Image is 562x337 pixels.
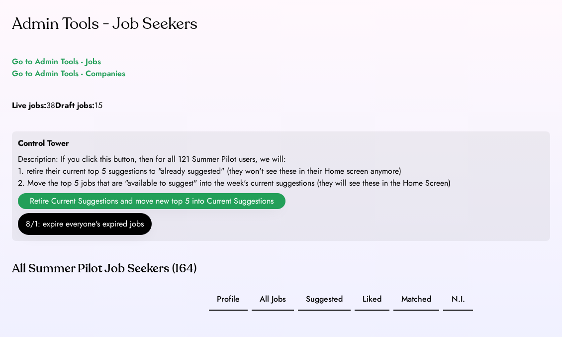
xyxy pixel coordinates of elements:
div: Control Tower [18,137,69,149]
button: All Jobs [252,289,294,311]
button: Liked [355,289,389,311]
div: 38 15 [12,100,102,112]
button: Profile [209,289,248,311]
a: Go to Admin Tools - Jobs [12,56,101,68]
div: Description: If you click this button, then for all 121 Summer Pilot users, we will: 1. retire th... [18,153,451,189]
a: Go to Admin Tools - Companies [12,68,125,80]
button: Suggested [298,289,351,311]
strong: Draft jobs: [55,100,94,111]
strong: Live jobs: [12,100,46,111]
div: Admin Tools - Job Seekers [12,12,197,36]
button: N.I. [443,289,473,311]
button: Matched [393,289,439,311]
button: 8/1: expire everyone's expired jobs [18,213,152,235]
div: All Summer Pilot Job Seekers (164) [12,261,550,277]
button: Retire Current Suggestions and move new top 5 into Current Suggestions [18,193,285,209]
